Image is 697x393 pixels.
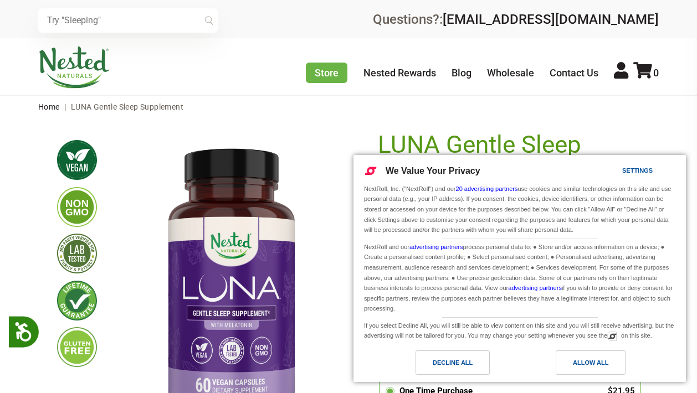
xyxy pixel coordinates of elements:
nav: breadcrumbs [38,96,659,118]
div: NextRoll, Inc. ("NextRoll") and our use cookies and similar technologies on this site and use per... [362,183,678,236]
div: If you select Decline All, you will still be able to view content on this site and you will still... [362,318,678,342]
span: | [61,102,69,111]
img: lifetimeguarantee [57,281,97,320]
span: LUNA Gentle Sleep Supplement [71,102,183,111]
div: NextRoll and our process personal data to: ● Store and/or access information on a device; ● Creat... [362,239,678,315]
div: Settings [622,164,653,177]
a: Nested Rewards [363,67,436,79]
img: Nested Naturals [38,46,110,89]
div: Questions?: [373,13,659,26]
a: advertising partners [508,285,562,291]
h1: LUNA Gentle Sleep Supplement [378,131,634,186]
a: Contact Us [550,67,598,79]
div: Allow All [573,356,608,369]
a: Wholesale [487,67,534,79]
img: vegan [57,140,97,180]
a: 20 advertising partners [456,185,518,192]
a: Blog [452,67,471,79]
a: Decline All [360,350,520,380]
a: Settings [603,162,629,182]
img: thirdpartytested [57,234,97,273]
a: Store [306,63,347,83]
span: We Value Your Privacy [386,166,480,175]
a: [EMAIL_ADDRESS][DOMAIN_NAME] [443,12,659,27]
img: gmofree [57,187,97,227]
span: 0 [653,67,659,79]
a: 0 [633,67,659,79]
div: Decline All [433,356,473,369]
a: advertising partners [409,244,463,250]
input: Try "Sleeping" [38,8,218,33]
a: Home [38,102,60,111]
a: Allow All [520,350,679,380]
